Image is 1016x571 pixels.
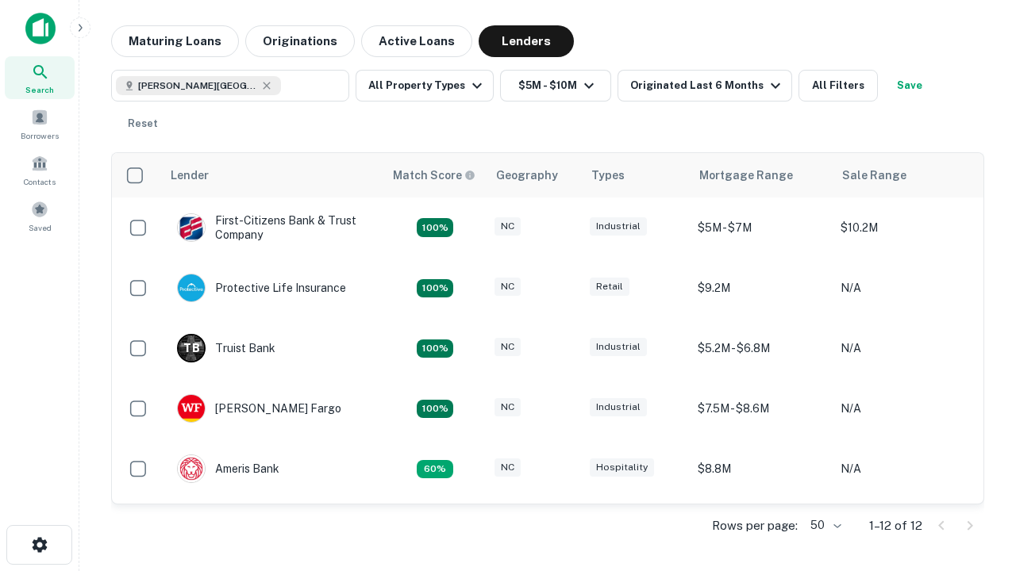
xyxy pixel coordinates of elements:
[417,460,453,479] div: Matching Properties: 1, hasApolloMatch: undefined
[618,70,792,102] button: Originated Last 6 Months
[582,153,690,197] th: Types
[884,70,935,102] button: Save your search to get updates of matches that match your search criteria.
[690,378,833,439] td: $7.5M - $8.6M
[161,153,383,197] th: Lender
[117,108,168,140] button: Reset
[833,378,976,439] td: N/A
[5,56,75,99] a: Search
[5,148,75,191] a: Contacts
[590,278,629,296] div: Retail
[495,398,521,416] div: NC
[417,279,453,298] div: Matching Properties: 2, hasApolloMatch: undefined
[690,197,833,258] td: $5M - $7M
[177,454,279,483] div: Ameris Bank
[29,221,52,234] span: Saved
[383,153,487,197] th: Capitalize uses an advanced AI algorithm to match your search with the best lender. The match sco...
[5,194,75,237] a: Saved
[361,25,472,57] button: Active Loans
[833,153,976,197] th: Sale Range
[177,334,275,362] div: Truist Bank
[417,400,453,419] div: Matching Properties: 2, hasApolloMatch: undefined
[25,83,54,96] span: Search
[178,214,205,241] img: picture
[590,458,654,477] div: Hospitality
[25,13,56,44] img: capitalize-icon.png
[712,516,798,535] p: Rows per page:
[417,339,453,358] div: Matching Properties: 3, hasApolloMatch: undefined
[177,394,341,423] div: [PERSON_NAME] Fargo
[111,25,239,57] button: Maturing Loans
[937,393,1016,469] iframe: Chat Widget
[178,395,205,422] img: picture
[177,213,368,242] div: First-citizens Bank & Trust Company
[869,516,922,535] p: 1–12 of 12
[630,76,785,95] div: Originated Last 6 Months
[479,25,574,57] button: Lenders
[591,166,625,185] div: Types
[833,318,976,378] td: N/A
[245,25,355,57] button: Originations
[487,153,582,197] th: Geography
[24,175,56,188] span: Contacts
[690,439,833,499] td: $8.8M
[590,217,647,236] div: Industrial
[699,166,793,185] div: Mortgage Range
[842,166,906,185] div: Sale Range
[178,274,205,301] img: picture
[183,340,199,357] p: T B
[178,455,205,482] img: picture
[690,258,833,318] td: $9.2M
[804,514,844,537] div: 50
[496,166,558,185] div: Geography
[21,129,59,142] span: Borrowers
[690,318,833,378] td: $5.2M - $6.8M
[138,79,257,93] span: [PERSON_NAME][GEOGRAPHIC_DATA], [GEOGRAPHIC_DATA]
[590,338,647,356] div: Industrial
[5,102,75,145] a: Borrowers
[393,167,472,184] h6: Match Score
[171,166,209,185] div: Lender
[690,499,833,559] td: $9.2M
[495,278,521,296] div: NC
[799,70,878,102] button: All Filters
[177,274,346,302] div: Protective Life Insurance
[495,338,521,356] div: NC
[590,398,647,416] div: Industrial
[833,197,976,258] td: $10.2M
[500,70,611,102] button: $5M - $10M
[356,70,494,102] button: All Property Types
[833,439,976,499] td: N/A
[417,218,453,237] div: Matching Properties: 2, hasApolloMatch: undefined
[495,458,521,477] div: NC
[833,258,976,318] td: N/A
[833,499,976,559] td: N/A
[495,217,521,236] div: NC
[690,153,833,197] th: Mortgage Range
[393,167,475,184] div: Capitalize uses an advanced AI algorithm to match your search with the best lender. The match sco...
